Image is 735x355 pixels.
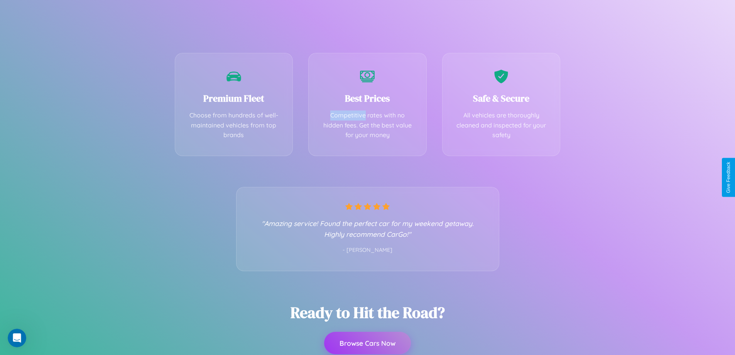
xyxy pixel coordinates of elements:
iframe: Intercom live chat [8,329,26,347]
button: Browse Cars Now [324,332,411,354]
p: Competitive rates with no hidden fees. Get the best value for your money [320,110,415,140]
p: "Amazing service! Found the perfect car for my weekend getaway. Highly recommend CarGo!" [252,218,483,239]
p: Choose from hundreds of well-maintained vehicles from top brands [187,110,281,140]
h3: Premium Fleet [187,92,281,105]
h3: Safe & Secure [454,92,549,105]
div: Give Feedback [726,162,731,193]
h2: Ready to Hit the Road? [291,302,445,323]
p: All vehicles are thoroughly cleaned and inspected for your safety [454,110,549,140]
p: - [PERSON_NAME] [252,245,483,255]
h3: Best Prices [320,92,415,105]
